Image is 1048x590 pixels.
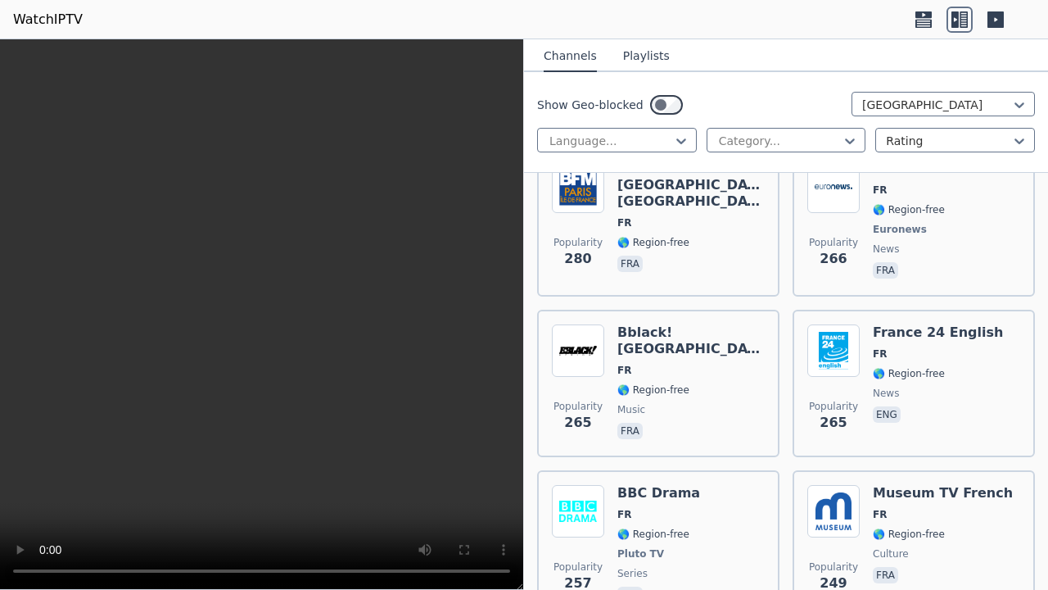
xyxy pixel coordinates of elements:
[809,560,858,574] span: Popularity
[552,324,604,377] img: Bblack! Africa
[873,347,887,361] span: FR
[553,236,603,249] span: Popularity
[873,547,909,560] span: culture
[807,485,860,538] img: Museum TV French
[617,567,648,580] span: series
[544,41,597,72] button: Channels
[809,236,858,249] span: Popularity
[537,97,644,113] label: Show Geo-blocked
[564,249,591,269] span: 280
[807,161,860,213] img: Euronews French
[873,184,887,197] span: FR
[617,383,689,397] span: 🌎 Region-free
[617,485,700,501] h6: BBC Drama
[553,560,603,574] span: Popularity
[617,324,765,357] h6: Bblack! [GEOGRAPHIC_DATA]
[617,216,631,229] span: FR
[617,364,631,377] span: FR
[873,324,1003,341] h6: France 24 English
[873,508,887,521] span: FR
[873,262,898,279] p: fra
[617,508,631,521] span: FR
[617,528,689,541] span: 🌎 Region-free
[809,400,858,413] span: Popularity
[617,403,645,416] span: music
[617,236,689,249] span: 🌎 Region-free
[617,547,664,560] span: Pluto TV
[617,161,765,210] h6: BFM [GEOGRAPHIC_DATA] [GEOGRAPHIC_DATA]
[564,413,591,433] span: 265
[873,203,945,216] span: 🌎 Region-free
[873,367,945,380] span: 🌎 Region-free
[617,256,643,272] p: fra
[617,423,643,439] p: fra
[623,41,670,72] button: Playlists
[873,223,927,236] span: Euronews
[873,243,899,256] span: news
[820,249,847,269] span: 266
[13,10,83,29] a: WatchIPTV
[553,400,603,413] span: Popularity
[552,485,604,538] img: BBC Drama
[820,413,847,433] span: 265
[552,161,604,213] img: BFM Paris Ile-de-France
[873,567,898,583] p: fra
[873,528,945,541] span: 🌎 Region-free
[807,324,860,377] img: France 24 English
[873,485,1013,501] h6: Museum TV French
[873,406,901,423] p: eng
[873,387,899,400] span: news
